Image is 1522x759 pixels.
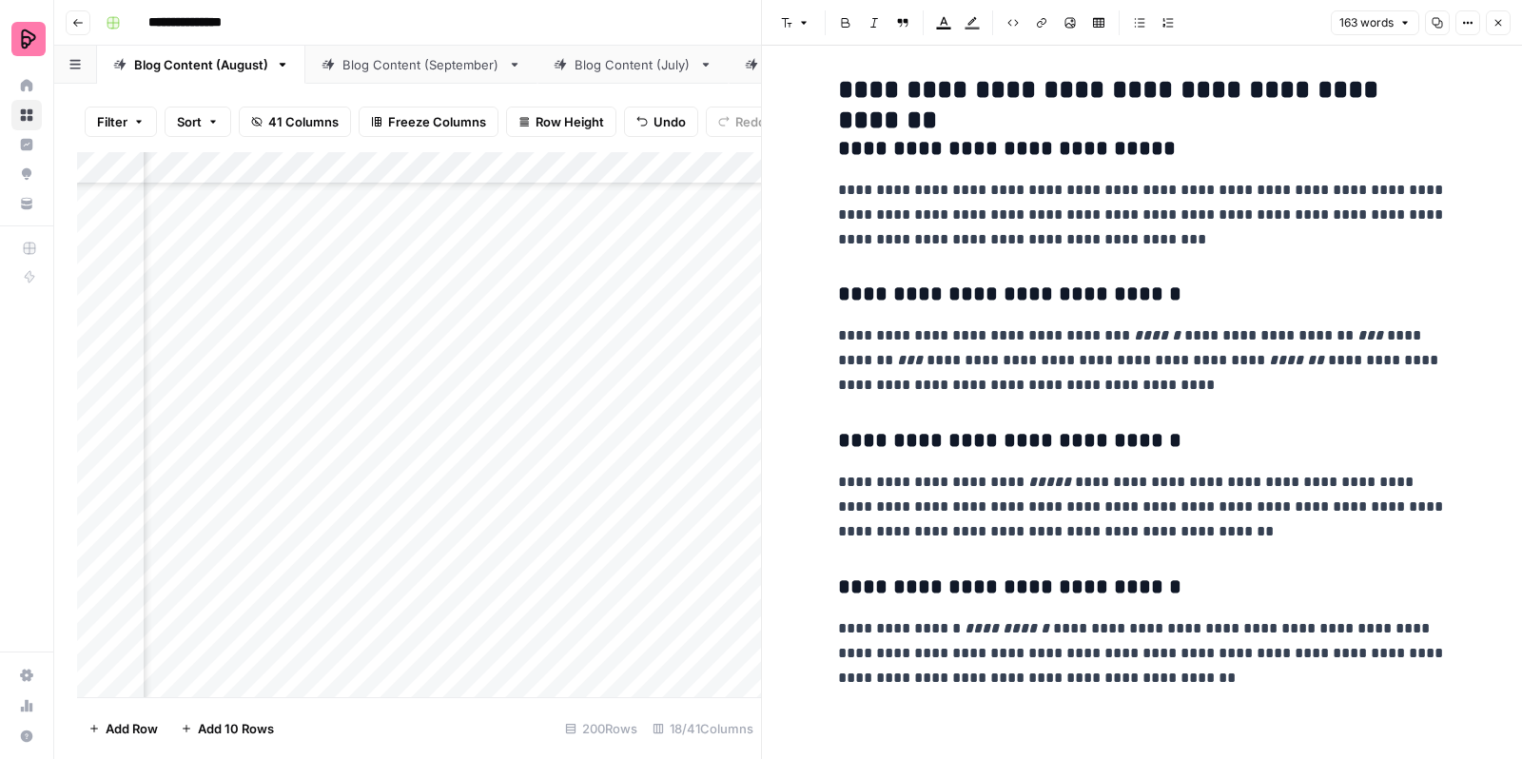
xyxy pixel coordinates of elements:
[11,721,42,751] button: Help + Support
[11,159,42,189] a: Opportunities
[169,713,285,744] button: Add 10 Rows
[654,112,686,131] span: Undo
[729,46,921,84] a: Blog Content (April)
[305,46,537,84] a: Blog Content (September)
[97,112,127,131] span: Filter
[11,100,42,130] a: Browse
[11,15,42,63] button: Workspace: Preply
[645,713,761,744] div: 18/41 Columns
[557,713,645,744] div: 200 Rows
[11,22,46,56] img: Preply Logo
[1339,14,1394,31] span: 163 words
[77,713,169,744] button: Add Row
[11,129,42,160] a: Insights
[11,70,42,101] a: Home
[537,46,729,84] a: Blog Content (July)
[134,55,268,74] div: Blog Content (August)
[268,112,339,131] span: 41 Columns
[85,107,157,137] button: Filter
[11,691,42,721] a: Usage
[506,107,616,137] button: Row Height
[239,107,351,137] button: 41 Columns
[735,112,766,131] span: Redo
[388,112,486,131] span: Freeze Columns
[342,55,500,74] div: Blog Content (September)
[536,112,604,131] span: Row Height
[1331,10,1419,35] button: 163 words
[359,107,498,137] button: Freeze Columns
[97,46,305,84] a: Blog Content (August)
[198,719,274,738] span: Add 10 Rows
[624,107,698,137] button: Undo
[706,107,778,137] button: Redo
[165,107,231,137] button: Sort
[575,55,692,74] div: Blog Content (July)
[106,719,158,738] span: Add Row
[11,188,42,219] a: Your Data
[11,660,42,691] a: Settings
[177,112,202,131] span: Sort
